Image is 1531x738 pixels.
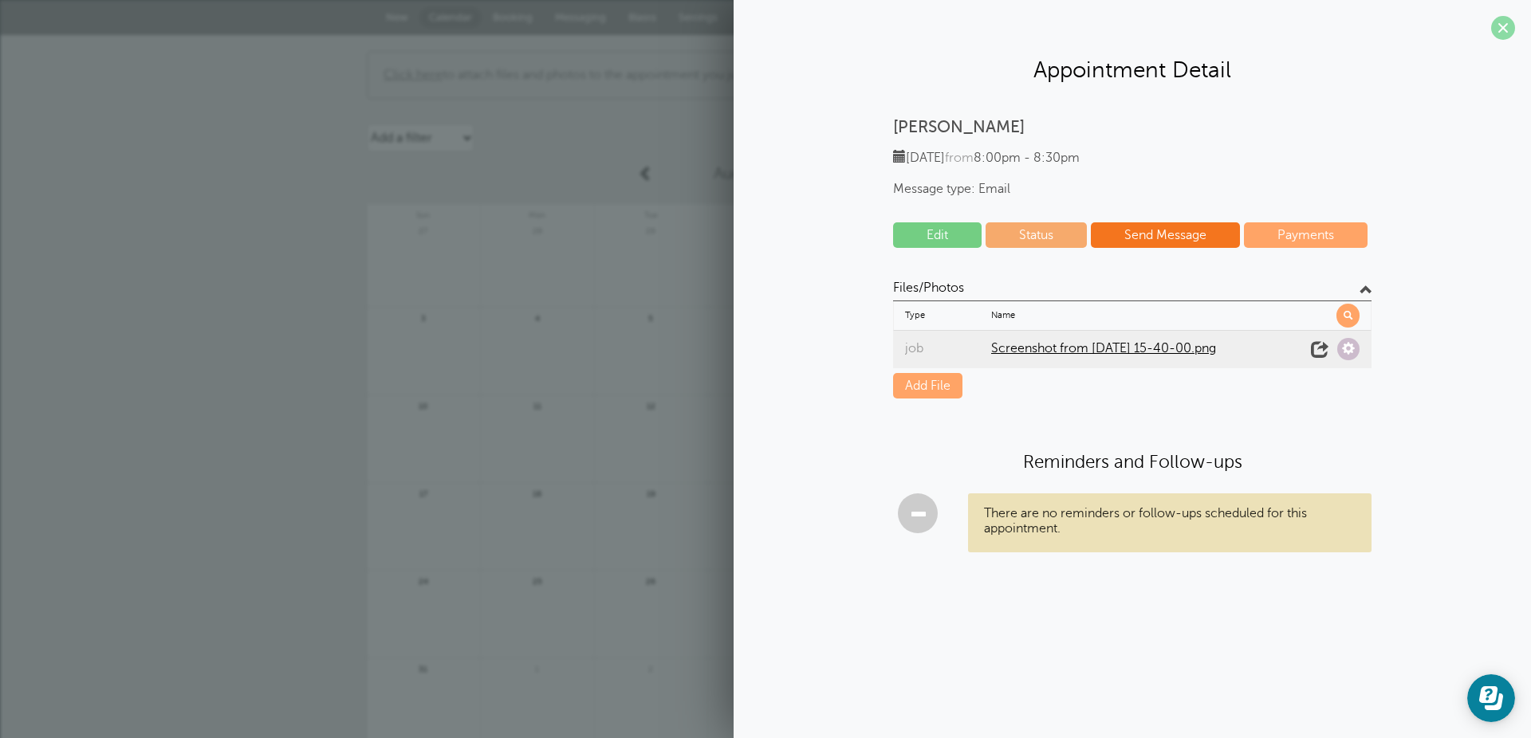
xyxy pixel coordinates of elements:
[530,224,545,236] span: 28
[416,224,431,236] span: 27
[1244,222,1368,248] a: Payments
[530,662,545,674] span: 1
[416,575,431,587] span: 24
[679,11,718,23] span: Settings
[530,399,545,411] span: 11
[384,68,1147,83] p: to attach files and photos to the appointment you just created.
[416,312,431,324] span: 3
[893,222,982,248] a: Edit
[984,506,1356,536] p: There are no reminders or follow-ups scheduled for this appointment.
[714,164,765,183] span: August
[628,11,656,23] span: Blasts
[493,11,533,23] span: Booking
[367,204,480,220] span: Sun
[530,575,545,587] span: 25
[595,204,708,220] span: Tue
[893,182,1372,197] span: Message type: Email
[893,117,1372,137] p: [PERSON_NAME]
[708,204,821,220] span: Wed
[429,11,472,23] span: Calendar
[991,310,1301,320] span: Name
[945,151,974,165] span: from
[416,487,431,499] span: 17
[481,204,594,220] span: Mon
[643,224,658,236] span: 29
[419,7,482,28] a: Calendar
[893,151,1080,165] span: [DATE] 8:00pm - 8:30pm
[416,662,431,674] span: 31
[643,487,658,499] span: 19
[530,312,545,324] span: 4
[643,399,658,411] span: 12
[643,662,658,674] span: 2
[991,341,1301,356] span: Screenshot from [DATE] 15-40-00.png
[1467,674,1515,722] iframe: Resource center
[386,11,408,23] span: New
[643,312,658,324] span: 5
[894,335,1301,363] a: job Screenshot from [DATE] 15-40-00.png
[416,399,431,411] span: 10
[1091,222,1240,248] a: Send Message
[384,68,443,82] a: Click here
[905,341,985,356] span: job
[905,310,985,320] span: Type
[986,222,1087,248] a: Status
[893,280,964,296] span: Files/Photos
[893,450,1372,473] h4: Reminders and Follow-ups
[663,156,868,191] a: August 2025
[555,11,606,23] span: Messaging
[893,373,962,398] a: Add File
[530,487,545,499] span: 18
[750,56,1515,84] h2: Appointment Detail
[643,575,658,587] span: 26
